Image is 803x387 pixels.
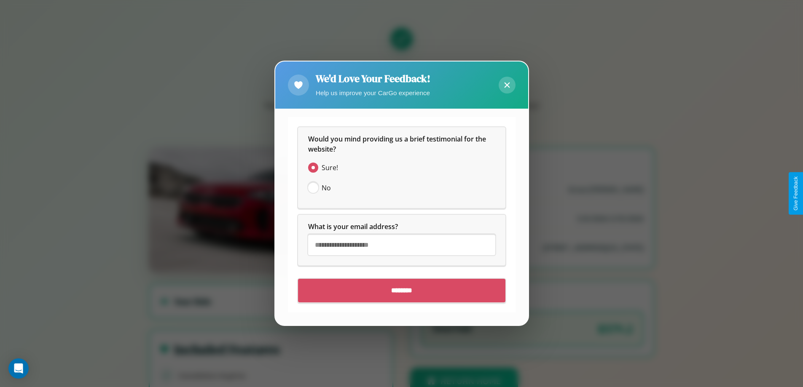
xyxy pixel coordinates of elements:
[322,163,338,173] span: Sure!
[793,176,799,211] div: Give Feedback
[308,135,488,154] span: Would you mind providing us a brief testimonial for the website?
[8,358,29,379] div: Open Intercom Messenger
[308,222,398,232] span: What is your email address?
[316,72,430,85] h2: We'd Love Your Feedback!
[322,183,331,193] span: No
[316,87,430,99] p: Help us improve your CarGo experience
